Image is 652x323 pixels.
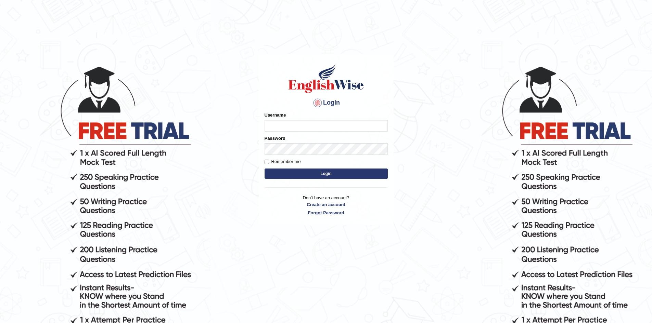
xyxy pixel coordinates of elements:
img: Logo of English Wise sign in for intelligent practice with AI [287,63,365,94]
a: Forgot Password [265,210,388,216]
label: Password [265,135,285,142]
input: Remember me [265,160,269,164]
h4: Login [265,97,388,108]
a: Create an account [265,201,388,208]
button: Login [265,169,388,179]
label: Remember me [265,158,301,165]
p: Don't have an account? [265,194,388,216]
label: Username [265,112,286,118]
